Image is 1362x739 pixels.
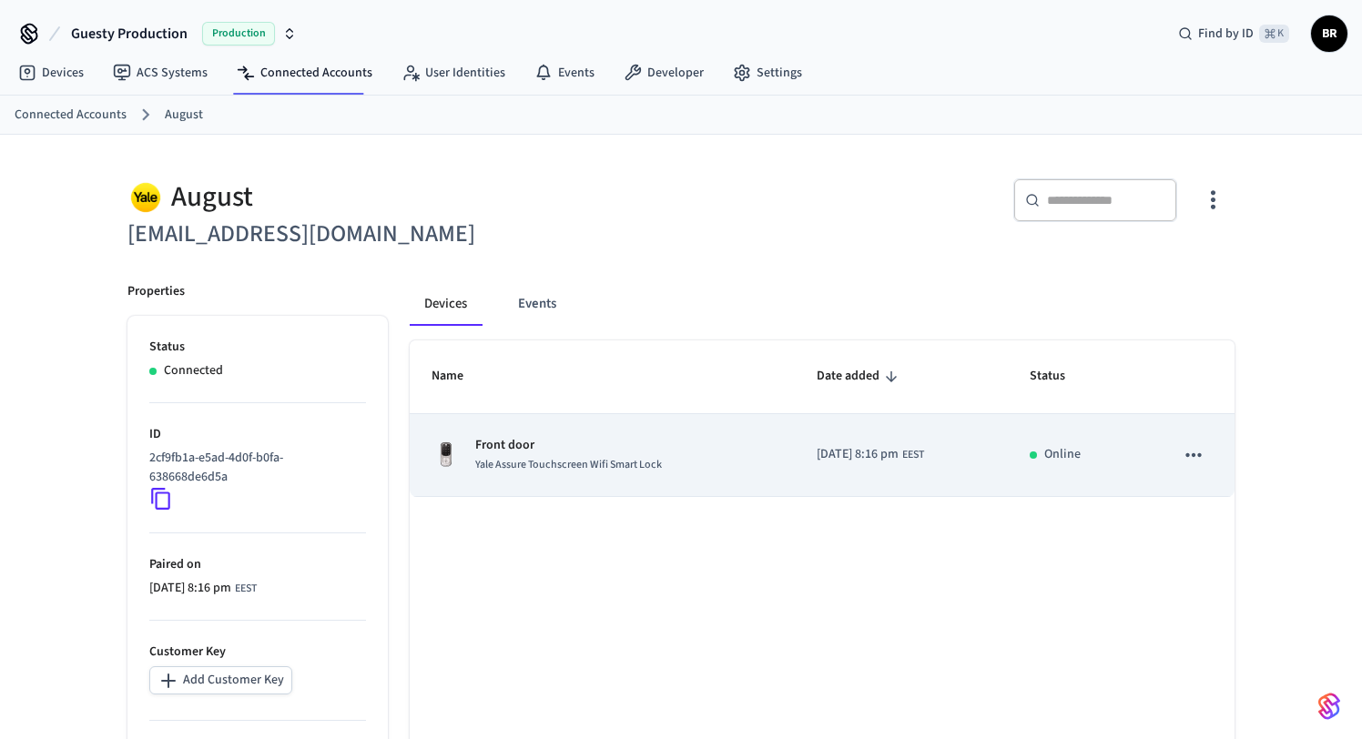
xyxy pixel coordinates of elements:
a: User Identities [387,56,520,89]
div: Europe/Kiev [817,445,924,464]
a: Connected Accounts [222,56,387,89]
button: Devices [410,282,482,326]
a: Devices [4,56,98,89]
img: SeamLogoGradient.69752ec5.svg [1318,692,1340,721]
a: Settings [718,56,817,89]
p: Status [149,338,366,357]
p: ID [149,425,366,444]
span: ⌘ K [1259,25,1289,43]
h6: [EMAIL_ADDRESS][DOMAIN_NAME] [127,216,670,253]
div: Europe/Kiev [149,579,257,598]
span: [DATE] 8:16 pm [149,579,231,598]
span: Guesty Production [71,23,188,45]
span: Yale Assure Touchscreen Wifi Smart Lock [475,457,662,472]
div: connected account tabs [410,282,1235,326]
p: Customer Key [149,643,366,662]
img: Yale Logo, Square [127,178,164,216]
p: Properties [127,282,185,301]
span: Status [1030,362,1089,390]
span: Date added [817,362,903,390]
p: Connected [164,361,223,380]
button: Events [503,282,571,326]
a: ACS Systems [98,56,222,89]
p: Front door [475,436,662,455]
span: EEST [235,581,257,597]
div: August [127,178,670,216]
button: Add Customer Key [149,666,292,694]
a: Events [520,56,609,89]
table: sticky table [410,340,1235,497]
div: Find by ID⌘ K [1164,17,1304,50]
span: BR [1313,17,1346,50]
a: Developer [609,56,718,89]
span: EEST [902,447,924,463]
p: Online [1044,445,1081,464]
img: Yale Assure Touchscreen Wifi Smart Lock, Satin Nickel, Front [432,440,461,470]
span: Production [202,22,275,46]
button: BR [1311,15,1347,52]
span: [DATE] 8:16 pm [817,445,899,464]
a: August [165,106,203,125]
p: 2cf9fb1a-e5ad-4d0f-b0fa-638668de6d5a [149,449,359,487]
span: Name [432,362,487,390]
p: Paired on [149,555,366,574]
span: Find by ID [1198,25,1254,43]
a: Connected Accounts [15,106,127,125]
